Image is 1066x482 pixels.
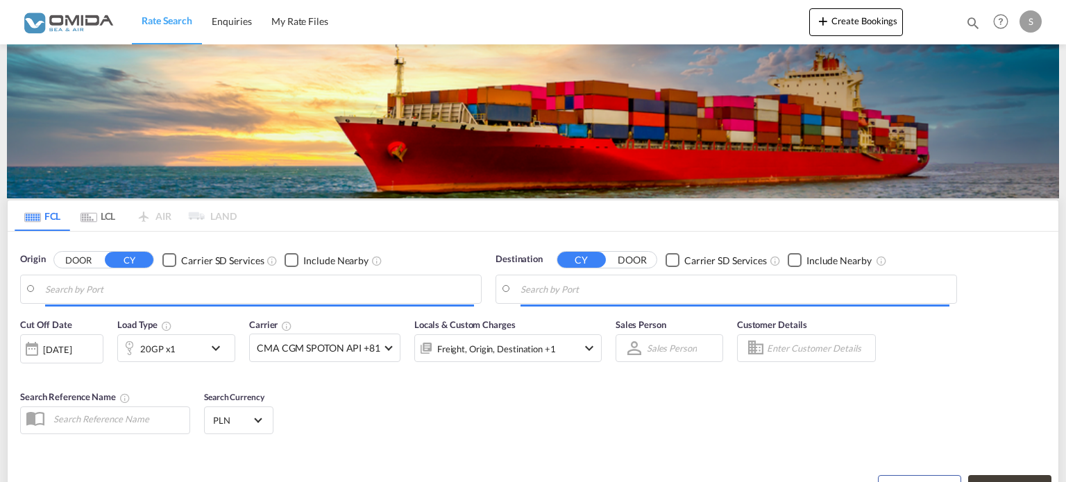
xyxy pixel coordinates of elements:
md-icon: The selected Trucker/Carrierwill be displayed in the rate results If the rates are from another f... [281,320,292,332]
span: Load Type [117,319,172,330]
span: Origin [20,252,45,266]
md-icon: Unchecked: Ignores neighbouring ports when fetching rates.Checked : Includes neighbouring ports w... [371,255,382,266]
md-icon: icon-magnify [965,15,981,31]
div: 20GP x1icon-chevron-down [117,334,235,362]
span: Enquiries [212,15,252,27]
md-icon: icon-plus 400-fg [815,12,831,29]
md-tab-item: LCL [70,200,126,231]
span: Search Reference Name [20,391,130,402]
div: icon-magnify [965,15,981,36]
div: Help [989,10,1020,35]
input: Enter Customer Details [767,338,871,359]
span: Cut Off Date [20,319,72,330]
md-icon: Unchecked: Search for CY (Container Yard) services for all selected carriers.Checked : Search for... [266,255,278,266]
div: Carrier SD Services [181,254,264,268]
span: Help [989,10,1013,33]
span: Destination [496,252,543,266]
md-icon: icon-chevron-down [208,340,231,356]
span: My Rate Files [271,15,328,27]
div: [DATE] [43,343,71,356]
div: Freight Origin Destination Factory Stuffing [437,339,556,359]
span: Locals & Custom Charges [414,319,516,330]
md-icon: icon-information-outline [161,320,172,332]
span: Sales Person [616,319,666,330]
button: CY [105,252,153,268]
span: Customer Details [737,319,807,330]
md-icon: Unchecked: Search for CY (Container Yard) services for all selected carriers.Checked : Search for... [770,255,781,266]
span: CMA CGM SPOTON API +81 [257,341,380,355]
md-icon: icon-chevron-down [581,340,598,356]
md-tab-item: FCL [15,200,70,231]
md-checkbox: Checkbox No Ink [788,252,872,267]
img: LCL+%26+FCL+BACKGROUND.png [7,44,1059,198]
input: Search by Port [521,279,949,300]
md-checkbox: Checkbox No Ink [162,252,264,267]
md-icon: Your search will be saved by the below given name [119,393,130,404]
img: 459c566038e111ed959c4fc4f0a4b274.png [21,6,115,37]
div: S [1020,10,1042,33]
span: Rate Search [142,15,192,26]
span: PLN [213,414,252,427]
md-select: Select Currency: zł PLNPoland Zloty [212,410,266,430]
md-select: Sales Person [645,338,698,359]
div: [DATE] [20,334,103,363]
input: Search Reference Name [46,408,189,429]
span: Carrier [249,319,292,330]
md-datepicker: Select [20,362,31,381]
md-checkbox: Checkbox No Ink [285,252,369,267]
md-pagination-wrapper: Use the left and right arrow keys to navigate between tabs [15,200,237,231]
div: Carrier SD Services [684,254,767,268]
span: Search Currency [204,392,264,402]
div: Include Nearby [806,254,872,268]
md-checkbox: Checkbox No Ink [666,252,767,267]
button: icon-plus 400-fgCreate Bookings [809,8,903,36]
button: DOOR [54,252,103,268]
button: CY [557,252,606,268]
div: Freight Origin Destination Factory Stuffingicon-chevron-down [414,334,602,362]
div: Include Nearby [303,254,369,268]
input: Search by Port [45,279,474,300]
button: DOOR [608,252,657,268]
div: 20GP x1 [140,339,176,359]
md-icon: Unchecked: Ignores neighbouring ports when fetching rates.Checked : Includes neighbouring ports w... [876,255,887,266]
